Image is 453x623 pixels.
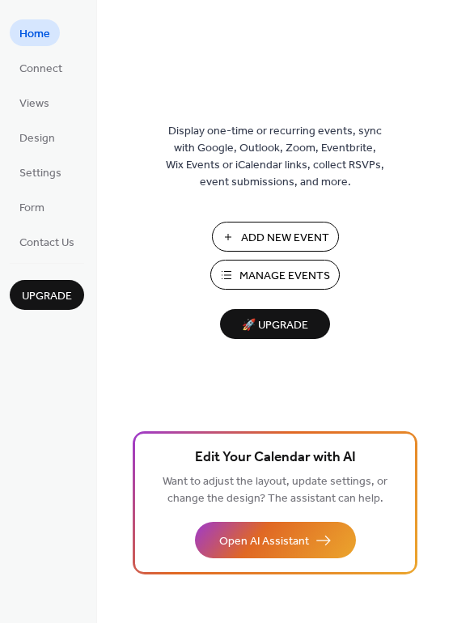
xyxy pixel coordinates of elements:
[19,235,74,252] span: Contact Us
[19,61,62,78] span: Connect
[220,309,330,339] button: 🚀 Upgrade
[10,193,54,220] a: Form
[10,124,65,150] a: Design
[10,89,59,116] a: Views
[10,159,71,185] a: Settings
[19,95,49,112] span: Views
[19,200,44,217] span: Form
[166,123,384,191] span: Display one-time or recurring events, sync with Google, Outlook, Zoom, Eventbrite, Wix Events or ...
[239,268,330,285] span: Manage Events
[19,26,50,43] span: Home
[241,230,329,247] span: Add New Event
[10,19,60,46] a: Home
[22,288,72,305] span: Upgrade
[10,228,84,255] a: Contact Us
[195,447,356,469] span: Edit Your Calendar with AI
[10,54,72,81] a: Connect
[195,522,356,558] button: Open AI Assistant
[210,260,340,290] button: Manage Events
[230,315,320,337] span: 🚀 Upgrade
[19,130,55,147] span: Design
[19,165,61,182] span: Settings
[163,471,387,510] span: Want to adjust the layout, update settings, or change the design? The assistant can help.
[219,533,309,550] span: Open AI Assistant
[212,222,339,252] button: Add New Event
[10,280,84,310] button: Upgrade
